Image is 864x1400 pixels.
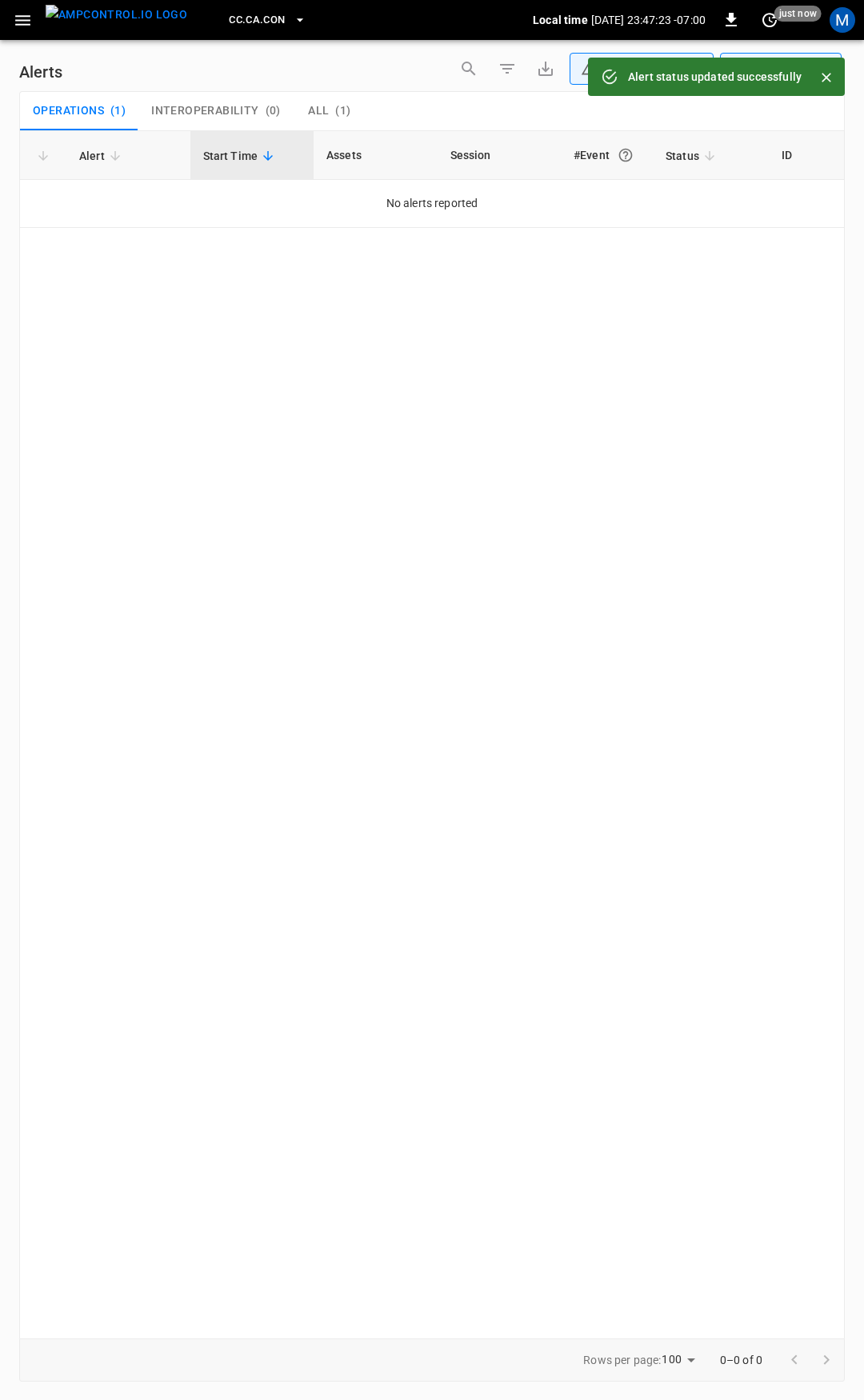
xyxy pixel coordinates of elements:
button: An event is a single occurrence of an issue. An alert groups related events for the same asset, m... [611,141,640,170]
p: Rows per page: [583,1352,661,1368]
span: ( 1 ) [110,104,126,118]
div: profile-icon [830,7,855,33]
p: [DATE] 23:47:23 -07:00 [591,12,706,28]
span: Alert [79,146,126,166]
button: Close [814,66,838,90]
span: CC.CA.CON [229,11,285,30]
span: ( 0 ) [266,104,281,118]
span: All [308,104,329,118]
h6: Alerts [19,59,62,85]
span: ( 1 ) [335,104,350,118]
span: Start Time [203,146,279,166]
th: Session [438,131,562,180]
div: Unresolved [581,61,688,78]
div: #Event [574,141,640,170]
span: Interoperability [151,104,258,118]
div: Last 24 hrs [750,54,842,84]
img: ampcontrol.io logo [46,5,187,25]
th: ID [769,131,844,180]
button: set refresh interval [757,7,782,33]
div: Alert status updated successfully [628,62,802,91]
p: 0–0 of 0 [720,1352,762,1368]
button: CC.CA.CON [222,5,312,36]
span: Status [666,146,720,166]
td: No alerts reported [20,180,844,228]
p: Local time [533,12,588,28]
span: just now [774,6,822,22]
span: Operations [33,104,104,118]
div: 100 [662,1348,700,1371]
th: Assets [314,131,438,180]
